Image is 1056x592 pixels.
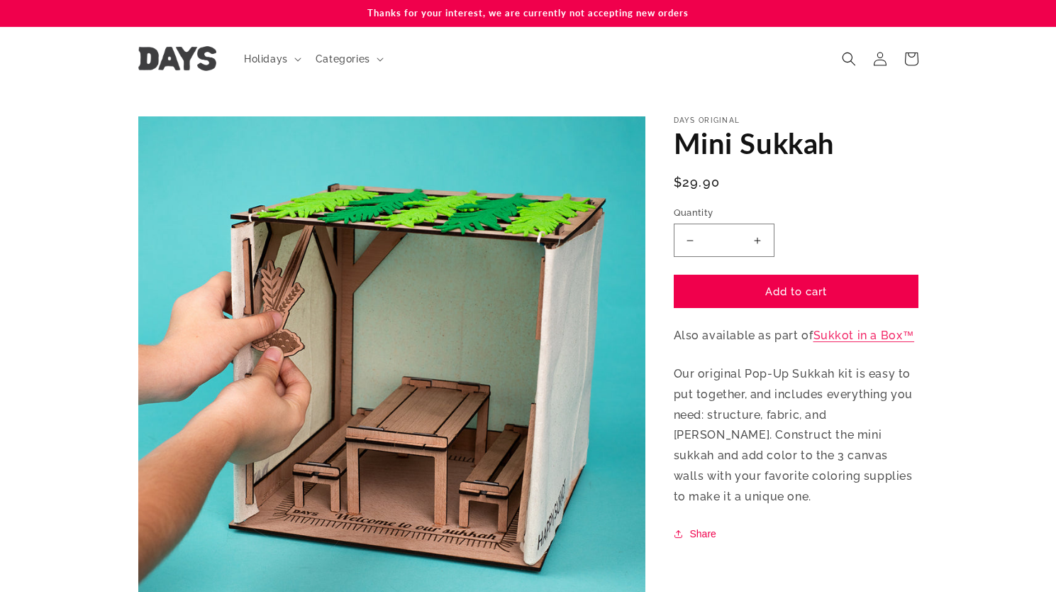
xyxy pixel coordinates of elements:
div: Also available as part of [674,116,918,542]
span: Categories [316,53,370,65]
summary: Search [833,43,865,75]
span: Our original Pop-Up Sukkah kit is easy to put together, and includes everything you need: structu... [674,367,913,503]
summary: Holidays [235,44,307,74]
span: $29.90 [674,172,721,192]
a: Sukkot in a Box™ [813,329,915,342]
h1: Mini Sukkah [674,125,918,162]
p: Days Original [674,116,918,125]
img: Days United [138,46,216,71]
button: Add to cart [674,275,918,308]
label: Quantity [674,206,918,220]
button: Share [674,525,721,542]
span: Holidays [244,53,288,65]
summary: Categories [307,44,389,74]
